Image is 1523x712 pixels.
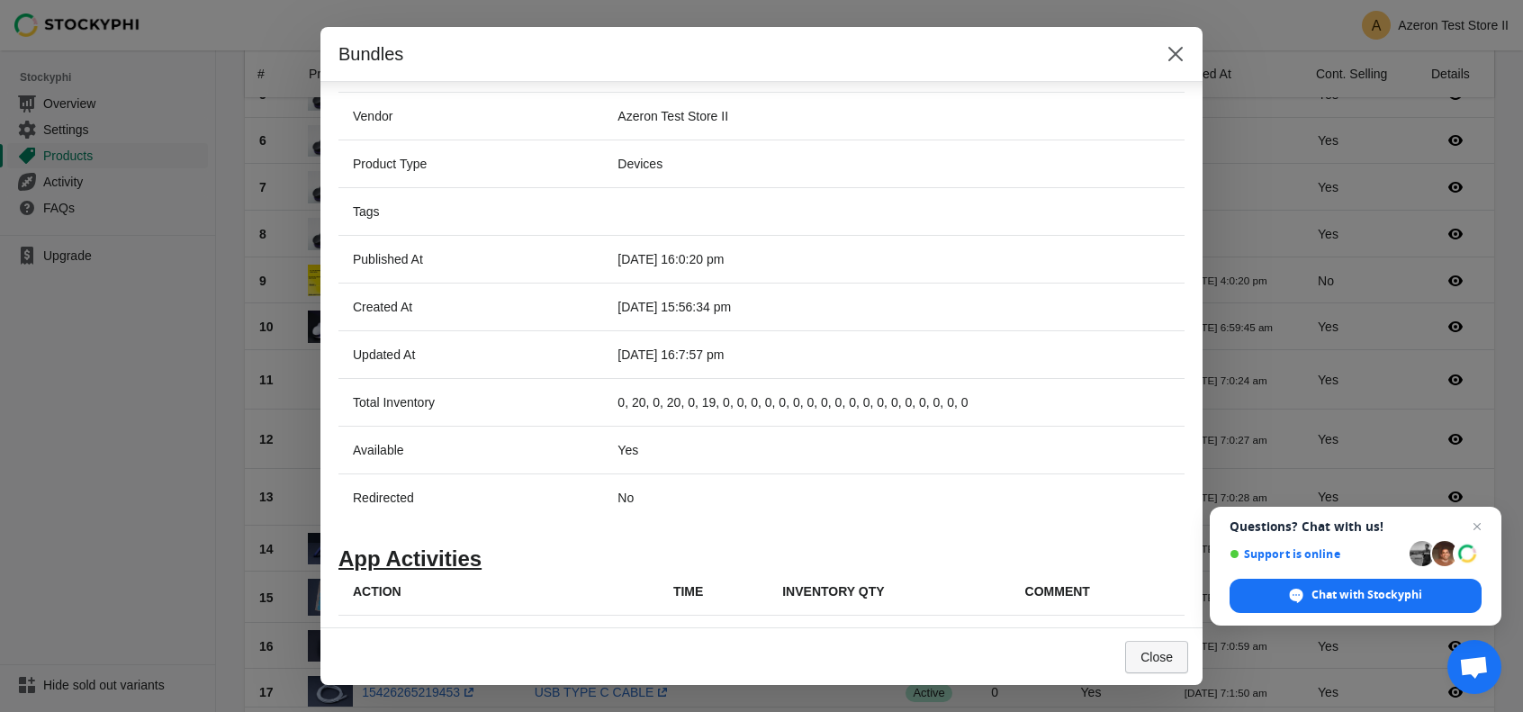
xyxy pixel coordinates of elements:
td: [DATE] 16:0:20 pm [603,235,1185,283]
th: Time [659,568,768,616]
a: Open chat [1447,640,1501,694]
h2: Bundles [338,41,1141,67]
th: Product Type [338,140,603,187]
td: [DATE] 16:7:57 pm [603,330,1185,378]
span: Support is online [1230,547,1403,561]
td: Azeron Test Store II [603,92,1185,140]
span: Chat with Stockyphi [1230,579,1482,613]
th: Comment [1011,568,1185,616]
th: Inventory Qty [768,568,1010,616]
th: Created At [338,283,603,330]
button: Close [1159,38,1192,70]
h1: App Activities [338,550,1185,568]
td: 0, 20, 0, 20, 0, 19, 0, 0, 0, 0, 0, 0, 0, 0, 0, 0, 0, 0, 0, 0, 0, 0, 0, 0 [603,378,1185,426]
th: Vendor [338,92,603,140]
th: Redirected [338,473,603,521]
th: Tags [338,187,603,235]
th: Total Inventory [338,378,603,426]
td: Yes [603,426,1185,473]
button: Close [1125,641,1188,673]
span: Chat with Stockyphi [1311,587,1422,603]
th: Available [338,426,603,473]
th: Updated At [338,330,603,378]
td: Devices [603,140,1185,187]
td: [DATE] 15:56:34 pm [603,283,1185,330]
td: No [603,473,1185,521]
th: Published At [338,235,603,283]
span: Close [1140,650,1173,664]
th: Action [338,568,659,616]
span: Questions? Chat with us! [1230,519,1482,534]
